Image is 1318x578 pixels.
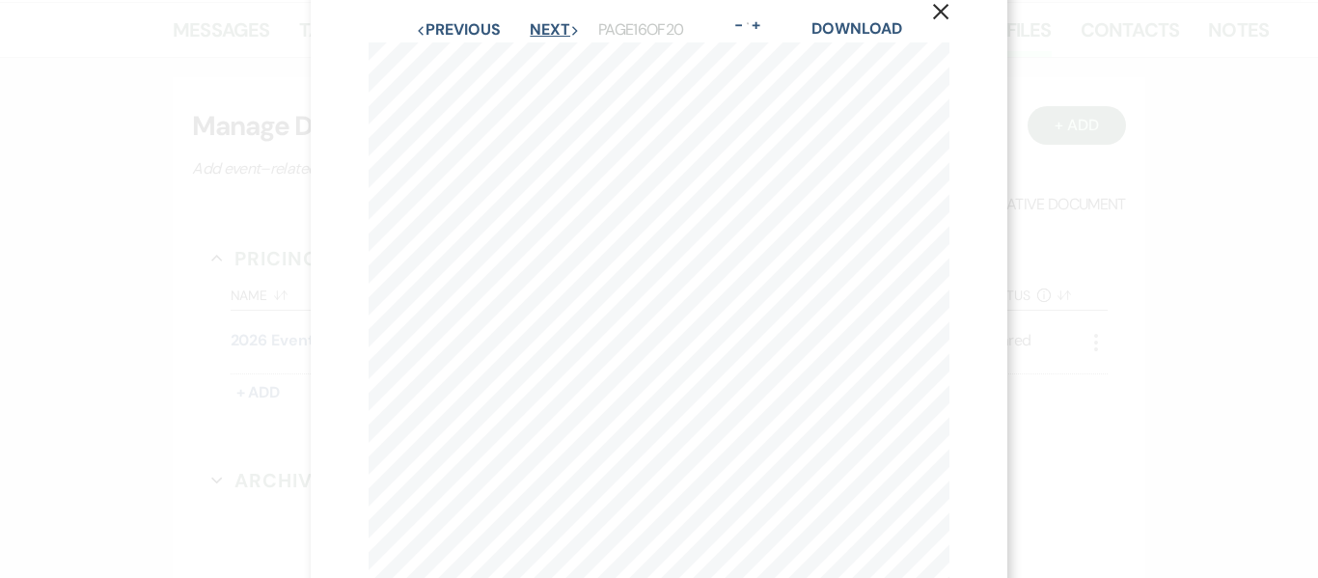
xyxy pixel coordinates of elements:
[416,22,500,38] button: Previous
[811,18,901,39] a: Download
[598,17,684,42] p: Page 16 of 20
[530,22,580,38] button: Next
[731,17,747,33] button: -
[749,17,764,33] button: +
